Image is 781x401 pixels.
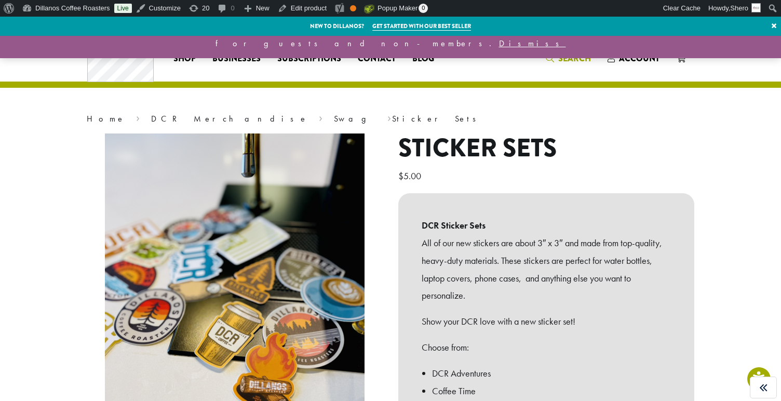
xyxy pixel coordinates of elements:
a: DCR Merchandise [151,113,308,124]
span: › [136,109,140,125]
a: Shop [165,50,204,67]
span: Search [558,52,591,64]
a: Live [114,4,132,13]
span: › [387,109,391,125]
a: × [767,17,781,35]
a: Home [87,113,125,124]
div: OK [350,5,356,11]
b: DCR Sticker Sets [422,217,671,234]
a: Dismiss [499,38,566,49]
p: Choose from: [422,339,671,356]
bdi: 5.00 [398,170,424,182]
p: All of our new stickers are about 3″ x 3″ and made from top-quality, heavy-duty materials. These ... [422,234,671,304]
span: Shop [173,52,196,65]
li: Coffee Time [432,382,671,400]
li: DCR Adventures [432,365,671,382]
span: › [319,109,322,125]
span: Businesses [212,52,261,65]
span: Blog [412,52,434,65]
a: Search [537,50,599,67]
a: Get started with our best seller [372,22,471,31]
p: Show your DCR love with a new sticker set! [422,313,671,330]
h1: Sticker Sets [398,133,694,164]
span: Account [619,52,659,64]
nav: Breadcrumb [87,113,694,125]
span: $ [398,170,403,182]
a: Swag [334,113,376,124]
span: Subscriptions [277,52,341,65]
span: Shero [730,4,748,12]
span: Contact [358,52,396,65]
span: 0 [419,4,428,13]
